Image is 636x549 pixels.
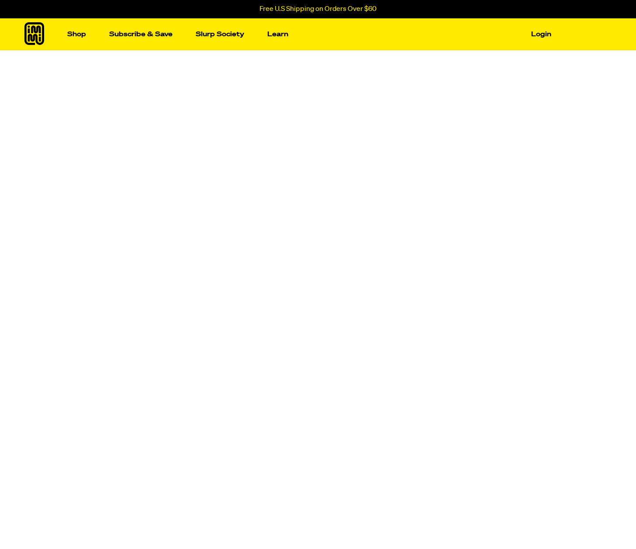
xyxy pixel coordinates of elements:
[259,5,377,13] p: Free U.S Shipping on Orders Over $60
[64,28,90,41] a: Shop
[264,28,292,41] a: Learn
[528,28,555,41] a: Login
[64,18,555,50] nav: Main navigation
[106,28,176,41] a: Subscribe & Save
[192,28,248,41] a: Slurp Society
